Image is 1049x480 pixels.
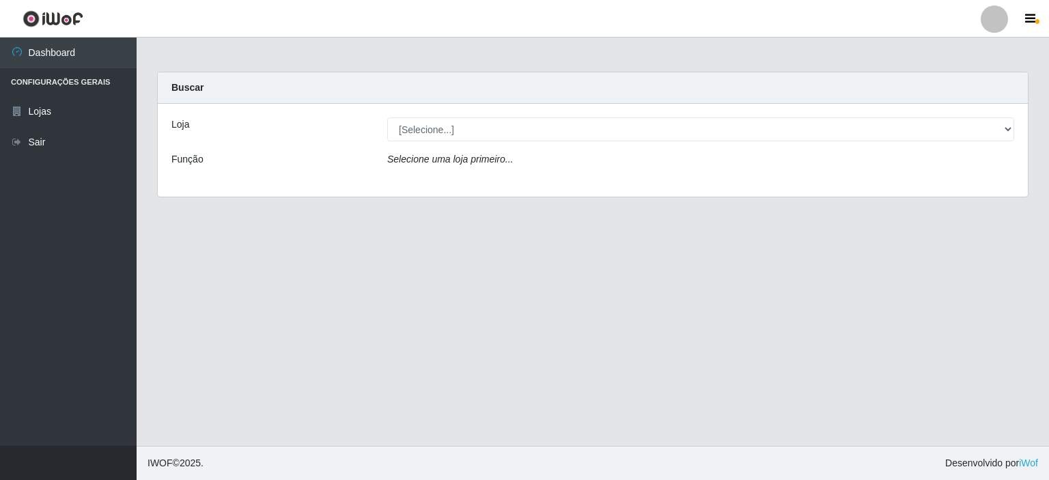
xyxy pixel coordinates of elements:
[171,82,204,93] strong: Buscar
[23,10,83,27] img: CoreUI Logo
[945,456,1038,470] span: Desenvolvido por
[171,152,204,167] label: Função
[148,457,173,468] span: IWOF
[171,117,189,132] label: Loja
[387,154,513,165] i: Selecione uma loja primeiro...
[1019,457,1038,468] a: iWof
[148,456,204,470] span: © 2025 .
